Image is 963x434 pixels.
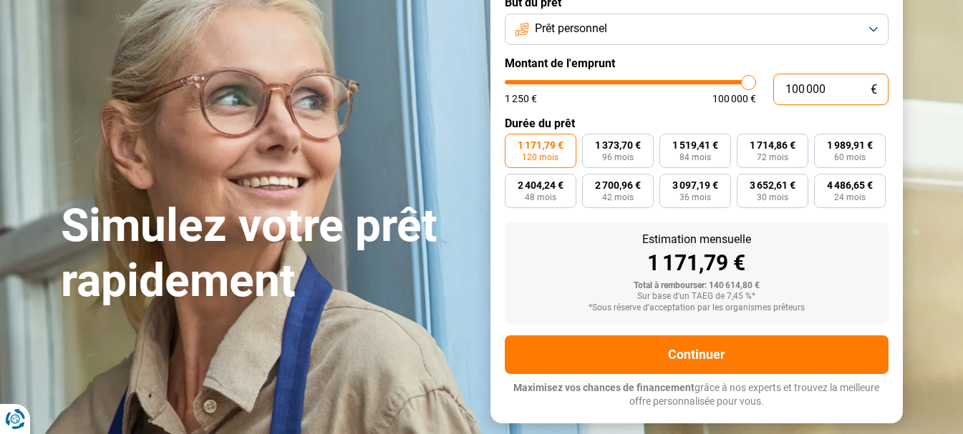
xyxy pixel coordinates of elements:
[679,153,711,162] span: 84 mois
[516,234,877,245] div: Estimation mensuelle
[505,381,889,409] p: grâce à nos experts et trouvez la meilleure offre personnalisée pour vous.
[522,153,558,162] span: 120 mois
[672,180,718,190] span: 3 097,19 €
[750,140,795,150] span: 1 714,86 €
[595,140,641,150] span: 1 373,70 €
[750,180,795,190] span: 3 652,61 €
[672,140,718,150] span: 1 519,41 €
[513,382,695,393] span: Maximisez vos chances de financement
[505,56,889,70] label: Montant de l'emprunt
[602,193,634,202] span: 42 mois
[757,193,788,202] span: 30 mois
[595,180,641,190] span: 2 700,96 €
[61,199,473,309] h1: Simulez votre prêt rapidement
[516,292,877,302] div: Sur base d'un TAEG de 7,45 %*
[516,281,877,291] div: Total à rembourser: 140 614,80 €
[525,193,556,202] span: 48 mois
[505,14,889,45] button: Prêt personnel
[827,180,873,190] span: 4 486,65 €
[505,94,537,104] span: 1 250 €
[602,153,634,162] span: 96 mois
[518,180,563,190] span: 2 404,24 €
[827,140,873,150] span: 1 989,91 €
[516,252,877,274] div: 1 171,79 €
[535,21,607,36] span: Prêt personnel
[518,140,563,150] span: 1 171,79 €
[834,193,866,202] span: 24 mois
[679,193,711,202] span: 36 mois
[757,153,788,162] span: 72 mois
[505,335,889,374] button: Continuer
[871,84,877,96] span: €
[834,153,866,162] span: 60 mois
[505,117,889,130] label: Durée du prêt
[712,94,756,104] span: 100 000 €
[516,303,877,313] div: *Sous réserve d'acceptation par les organismes prêteurs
